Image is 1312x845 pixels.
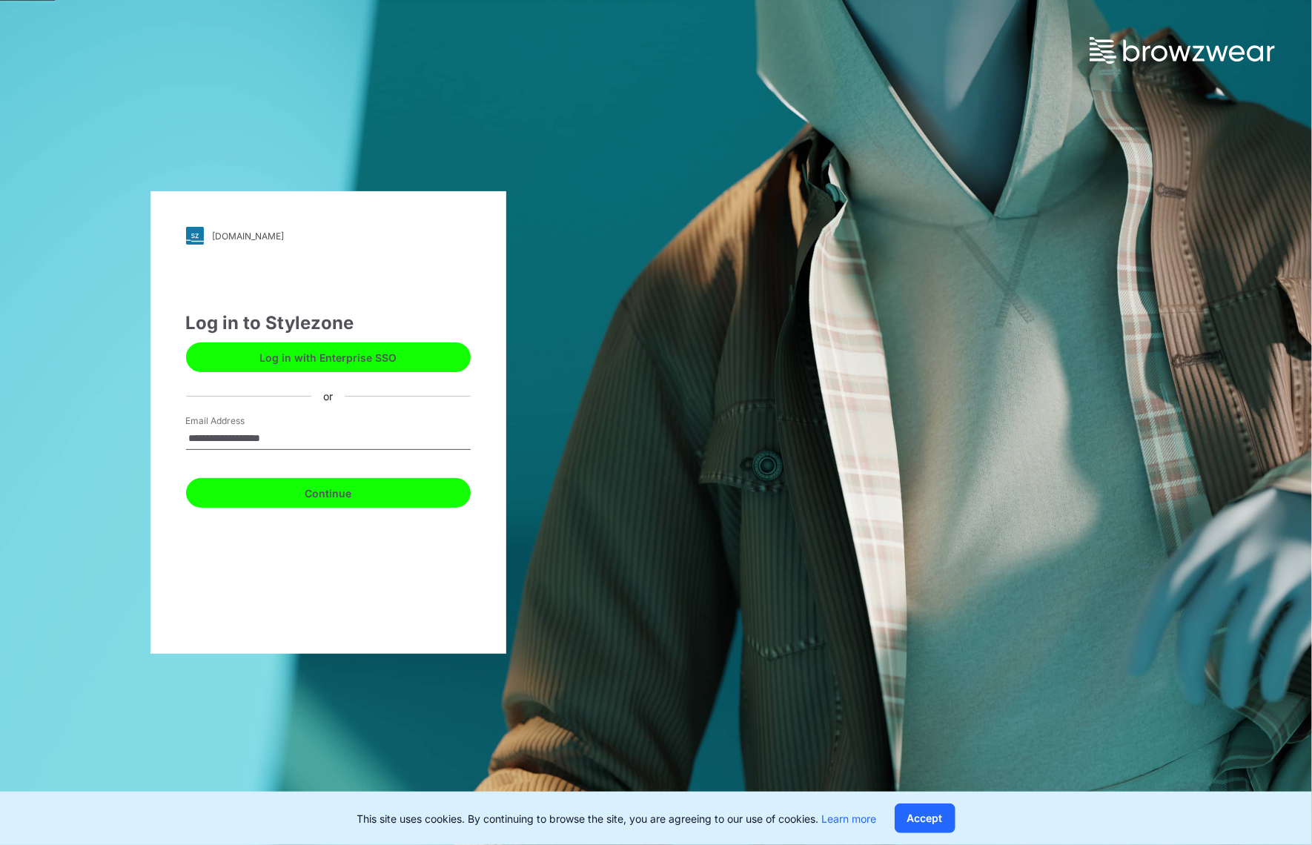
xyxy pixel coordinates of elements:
div: [DOMAIN_NAME] [213,231,285,242]
div: or [311,388,345,404]
div: Log in to Stylezone [186,310,471,337]
a: Learn more [822,812,877,825]
a: [DOMAIN_NAME] [186,227,471,245]
p: This site uses cookies. By continuing to browse the site, you are agreeing to our use of cookies. [357,811,877,826]
button: Continue [186,478,471,508]
button: Log in with Enterprise SSO [186,342,471,372]
label: Email Address [186,414,290,428]
img: browzwear-logo.73288ffb.svg [1090,37,1275,64]
img: svg+xml;base64,PHN2ZyB3aWR0aD0iMjgiIGhlaWdodD0iMjgiIHZpZXdCb3g9IjAgMCAyOCAyOCIgZmlsbD0ibm9uZSIgeG... [186,227,204,245]
button: Accept [895,803,955,833]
